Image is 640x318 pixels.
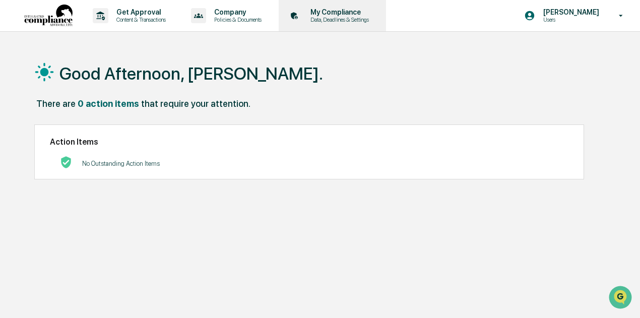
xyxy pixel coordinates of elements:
a: 🗄️Attestations [69,122,129,141]
div: 🖐️ [10,128,18,136]
p: Data, Deadlines & Settings [302,16,374,23]
button: Start new chat [171,80,183,92]
div: 🗄️ [73,128,81,136]
span: Attestations [83,126,125,137]
img: logo [24,5,73,27]
img: 1746055101610-c473b297-6a78-478c-a979-82029cc54cd1 [10,77,28,95]
a: 🖐️Preclearance [6,122,69,141]
div: There are [36,98,76,109]
div: We're available if you need us! [34,87,127,95]
a: 🔎Data Lookup [6,142,68,160]
span: Data Lookup [20,146,63,156]
div: Start new chat [34,77,165,87]
p: Company [206,8,267,16]
p: Policies & Documents [206,16,267,23]
p: No Outstanding Action Items [82,160,160,167]
p: Users [535,16,604,23]
span: Preclearance [20,126,65,137]
span: Pylon [100,170,122,178]
iframe: Open customer support [608,285,635,312]
p: Get Approval [108,8,171,16]
div: that require your attention. [141,98,250,109]
div: 🔎 [10,147,18,155]
h2: Action Items [50,137,568,147]
p: Content & Transactions [108,16,171,23]
div: 0 action items [78,98,139,109]
p: My Compliance [302,8,374,16]
img: No Actions logo [60,156,72,168]
p: [PERSON_NAME] [535,8,604,16]
h1: Good Afternoon, [PERSON_NAME]. [59,63,323,84]
p: How can we help? [10,21,183,37]
a: Powered byPylon [71,170,122,178]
